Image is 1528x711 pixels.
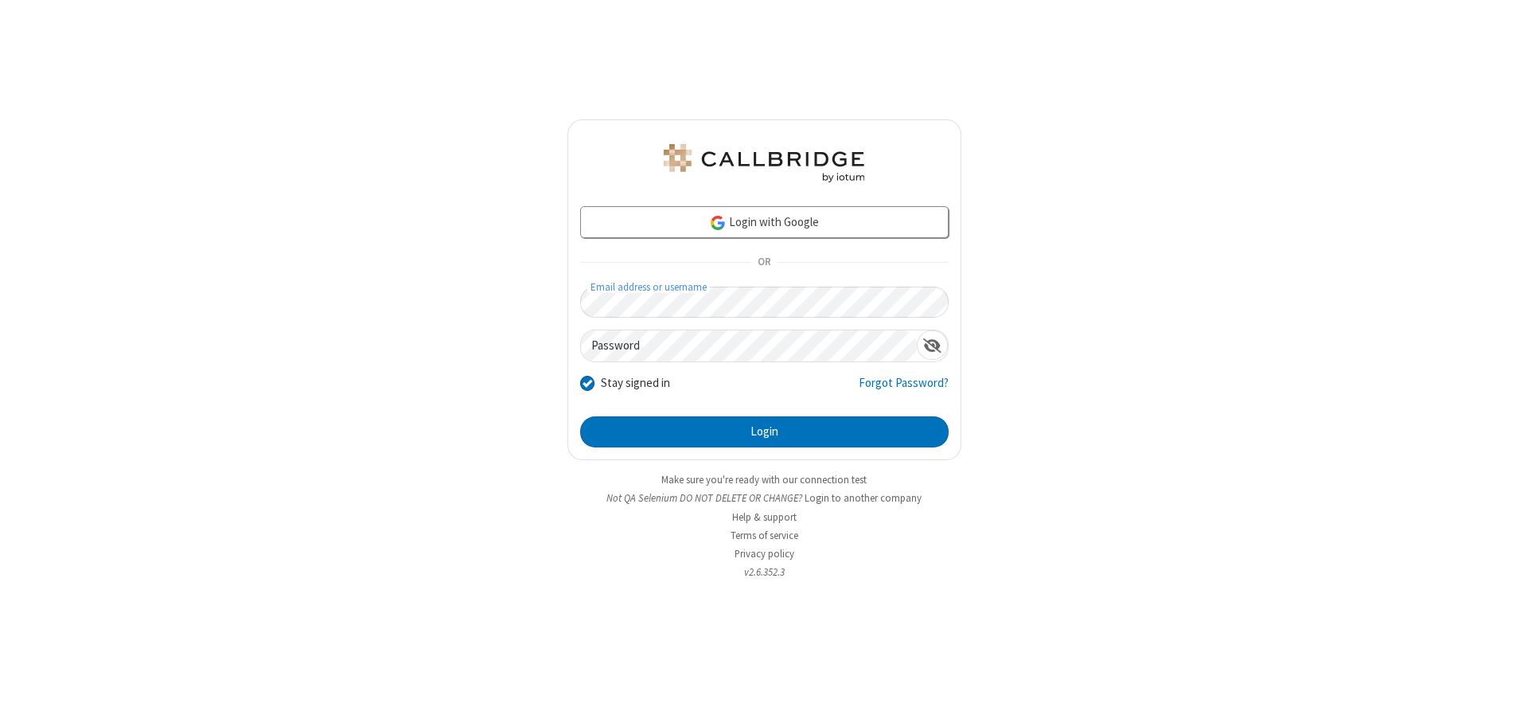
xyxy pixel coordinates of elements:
[581,330,917,361] input: Password
[580,287,949,318] input: Email address or username
[709,214,727,232] img: google-icon.png
[601,374,670,393] label: Stay signed in
[732,510,797,524] a: Help & support
[661,473,867,486] a: Make sure you're ready with our connection test
[805,490,922,506] button: Login to another company
[580,206,949,238] a: Login with Google
[580,416,949,448] button: Login
[751,252,777,274] span: OR
[859,374,949,404] a: Forgot Password?
[567,565,961,580] li: v2.6.352.3
[917,330,948,360] div: Show password
[735,547,794,561] a: Privacy policy
[731,529,798,542] a: Terms of service
[661,144,867,182] img: QA Selenium DO NOT DELETE OR CHANGE
[567,490,961,506] li: Not QA Selenium DO NOT DELETE OR CHANGE?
